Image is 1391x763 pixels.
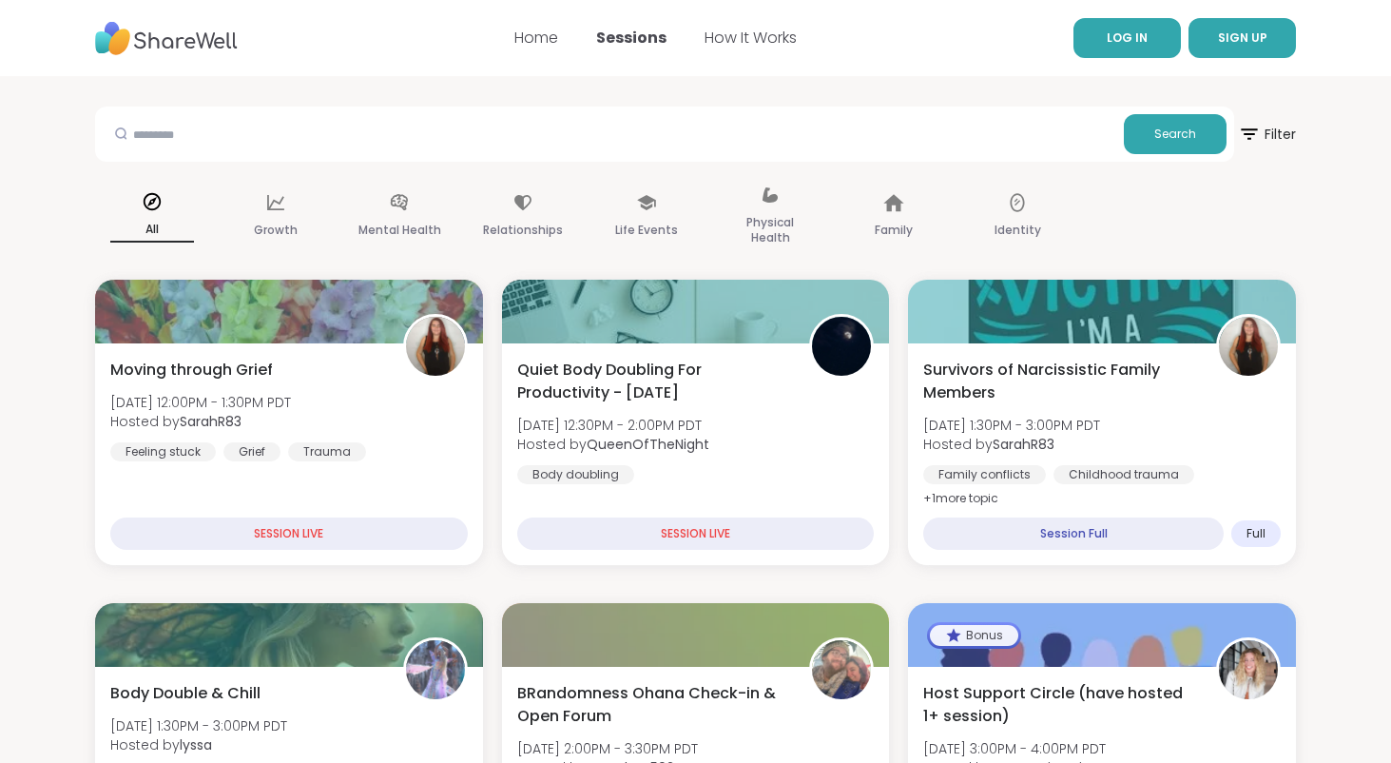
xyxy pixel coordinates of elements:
[110,412,291,431] span: Hosted by
[923,739,1106,758] span: [DATE] 3:00PM - 4:00PM PDT
[993,435,1054,454] b: SarahR83
[728,211,812,249] p: Physical Health
[1219,317,1278,376] img: SarahR83
[596,27,667,49] a: Sessions
[517,435,709,454] span: Hosted by
[1188,18,1296,58] button: SIGN UP
[1124,114,1227,154] button: Search
[995,219,1041,242] p: Identity
[875,219,913,242] p: Family
[483,219,563,242] p: Relationships
[517,416,709,435] span: [DATE] 12:30PM - 2:00PM PDT
[517,682,789,728] span: BRandomness Ohana Check-in & Open Forum
[517,465,634,484] div: Body doubling
[223,442,280,461] div: Grief
[1107,29,1148,46] span: LOG IN
[110,518,468,550] div: SESSION LIVE
[517,518,875,550] div: SESSION LIVE
[95,12,238,65] img: ShareWell Nav Logo
[110,442,216,461] div: Feeling stuck
[110,218,194,243] p: All
[812,317,871,376] img: QueenOfTheNight
[1246,526,1265,541] span: Full
[923,416,1100,435] span: [DATE] 1:30PM - 3:00PM PDT
[1219,640,1278,699] img: amyvaninetti
[1218,29,1267,46] span: SIGN UP
[517,359,789,404] span: Quiet Body Doubling For Productivity - [DATE]
[1053,465,1194,484] div: Childhood trauma
[923,682,1195,728] span: Host Support Circle (have hosted 1+ session)
[254,219,298,242] p: Growth
[923,518,1224,550] div: Session Full
[110,393,291,412] span: [DATE] 12:00PM - 1:30PM PDT
[1073,18,1181,58] a: LOG IN
[1238,111,1296,157] span: Filter
[406,640,465,699] img: lyssa
[923,359,1195,404] span: Survivors of Narcissistic Family Members
[517,739,698,758] span: [DATE] 2:00PM - 3:30PM PDT
[705,27,797,49] a: How It Works
[110,682,261,705] span: Body Double & Chill
[110,735,287,754] span: Hosted by
[110,716,287,735] span: [DATE] 1:30PM - 3:00PM PDT
[930,625,1018,646] div: Bonus
[1154,126,1196,143] span: Search
[615,219,678,242] p: Life Events
[923,465,1046,484] div: Family conflicts
[406,317,465,376] img: SarahR83
[514,27,558,49] a: Home
[812,640,871,699] img: BRandom502
[180,412,241,431] b: SarahR83
[587,435,709,454] b: QueenOfTheNight
[180,735,212,754] b: lyssa
[288,442,366,461] div: Trauma
[358,219,441,242] p: Mental Health
[1238,107,1296,162] button: Filter
[110,359,273,381] span: Moving through Grief
[923,435,1100,454] span: Hosted by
